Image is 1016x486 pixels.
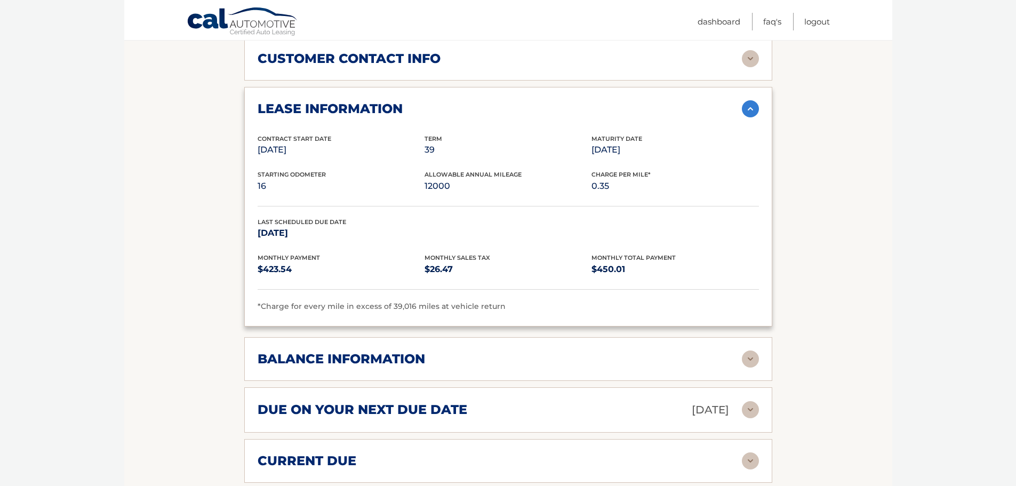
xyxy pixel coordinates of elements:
[591,135,642,142] span: Maturity Date
[258,142,425,157] p: [DATE]
[591,254,676,261] span: Monthly Total Payment
[258,254,320,261] span: Monthly Payment
[258,179,425,194] p: 16
[425,171,522,178] span: Allowable Annual Mileage
[258,301,506,311] span: *Charge for every mile in excess of 39,016 miles at vehicle return
[258,218,346,226] span: Last Scheduled Due Date
[742,350,759,368] img: accordion-rest.svg
[742,401,759,418] img: accordion-rest.svg
[425,179,591,194] p: 12000
[425,254,490,261] span: Monthly Sales Tax
[258,135,331,142] span: Contract Start Date
[804,13,830,30] a: Logout
[591,262,758,277] p: $450.01
[425,135,442,142] span: Term
[698,13,740,30] a: Dashboard
[692,401,729,419] p: [DATE]
[591,142,758,157] p: [DATE]
[425,262,591,277] p: $26.47
[742,100,759,117] img: accordion-active.svg
[258,171,326,178] span: Starting Odometer
[258,51,441,67] h2: customer contact info
[258,453,356,469] h2: current due
[258,226,425,241] p: [DATE]
[187,7,299,38] a: Cal Automotive
[425,142,591,157] p: 39
[258,402,467,418] h2: due on your next due date
[742,452,759,469] img: accordion-rest.svg
[258,262,425,277] p: $423.54
[763,13,781,30] a: FAQ's
[258,101,403,117] h2: lease information
[591,171,651,178] span: Charge Per Mile*
[742,50,759,67] img: accordion-rest.svg
[258,351,425,367] h2: balance information
[591,179,758,194] p: 0.35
